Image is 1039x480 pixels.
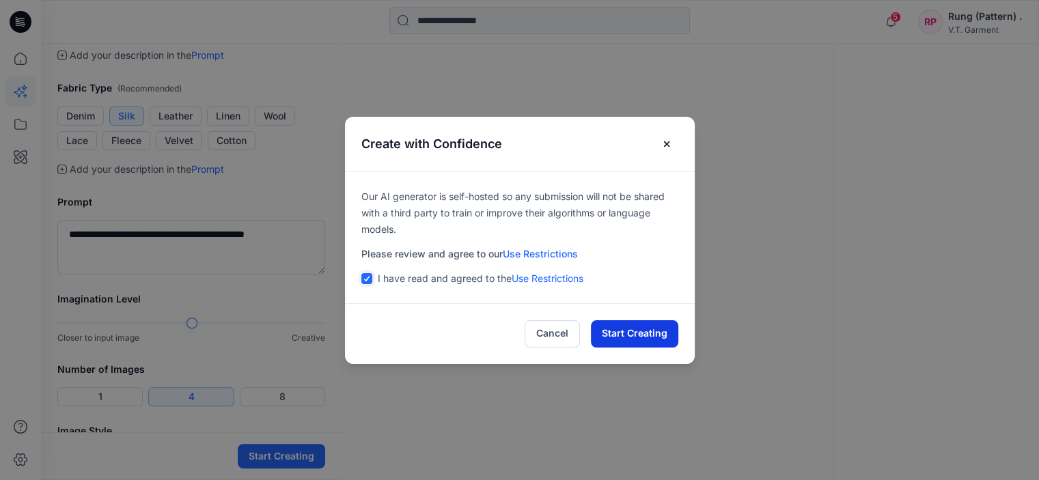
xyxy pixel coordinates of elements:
[361,188,678,238] p: Our AI generator is self-hosted so any submission will not be shared with a third party to train ...
[512,272,583,284] a: Use Restrictions
[591,320,678,348] button: Start Creating
[525,320,580,348] button: Cancel
[503,248,578,259] a: Use Restrictions
[655,133,678,155] button: Close
[378,270,583,287] p: I have read and agreed to the
[361,246,678,262] p: Please review and agree to our
[345,117,695,171] header: Create with Confidence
